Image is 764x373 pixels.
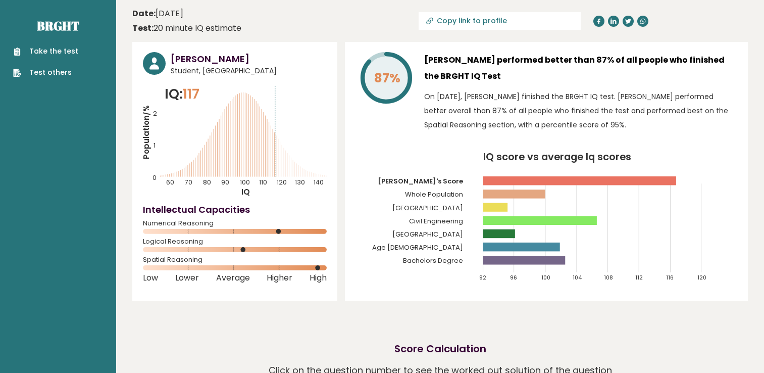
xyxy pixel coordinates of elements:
[143,276,158,280] span: Low
[132,22,154,34] b: Test:
[392,229,463,239] tspan: [GEOGRAPHIC_DATA]
[171,52,327,66] h3: [PERSON_NAME]
[152,173,157,182] tspan: 0
[405,190,463,199] tspan: Whole Population
[424,52,737,84] h3: [PERSON_NAME] performed better than 87% of all people who finished the BRGHT IQ Test
[374,69,400,87] tspan: 87%
[216,276,250,280] span: Average
[378,176,463,186] tspan: [PERSON_NAME]'s Score
[153,109,157,118] tspan: 2
[314,178,324,186] tspan: 140
[479,274,486,282] tspan: 92
[37,18,79,34] a: Brght
[666,274,674,282] tspan: 116
[541,274,550,282] tspan: 100
[259,178,267,186] tspan: 110
[511,274,518,282] tspan: 96
[13,46,78,57] a: Take the test
[171,66,327,76] span: Student, [GEOGRAPHIC_DATA]
[277,178,287,186] tspan: 120
[295,178,305,186] tspan: 130
[143,221,327,225] span: Numerical Reasoning
[175,276,199,280] span: Lower
[143,258,327,262] span: Spatial Reasoning
[392,203,463,212] tspan: [GEOGRAPHIC_DATA]
[166,178,174,186] tspan: 60
[203,178,211,186] tspan: 80
[573,274,582,282] tspan: 104
[165,84,199,104] p: IQ:
[132,8,183,20] time: [DATE]
[240,178,250,186] tspan: 100
[424,89,737,132] p: On [DATE], [PERSON_NAME] finished the BRGHT IQ test. [PERSON_NAME] performed better overall than ...
[13,67,78,78] a: Test others
[143,240,327,244] span: Logical Reasoning
[403,256,463,265] tspan: Bachelors Degree
[372,243,463,252] tspan: Age [DEMOGRAPHIC_DATA]
[483,150,631,164] tspan: IQ score vs average Iq scores
[697,274,706,282] tspan: 120
[241,187,250,198] tspan: IQ
[141,105,151,159] tspan: Population/%
[132,22,241,34] div: 20 minute IQ estimate
[185,178,192,186] tspan: 70
[183,84,199,103] span: 117
[310,276,327,280] span: High
[143,203,327,216] h4: Intellectual Capacities
[394,341,486,356] h2: Score Calculation
[635,274,643,282] tspan: 112
[604,274,613,282] tspan: 108
[409,216,463,226] tspan: Civil Engineering
[221,178,229,186] tspan: 90
[132,8,156,19] b: Date:
[267,276,292,280] span: Higher
[154,141,156,150] tspan: 1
